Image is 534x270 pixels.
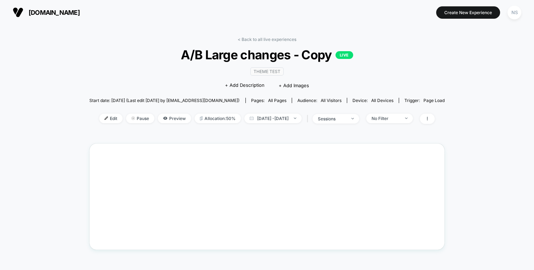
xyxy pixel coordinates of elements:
div: Trigger: [404,98,445,103]
img: end [405,118,408,119]
span: Allocation: 50% [195,114,241,123]
span: Page Load [423,98,445,103]
span: All Visitors [321,98,342,103]
img: end [294,118,296,119]
p: LIVE [336,51,353,59]
span: A/B Large changes - Copy [107,47,427,62]
img: end [131,116,135,120]
span: + Add Description [225,82,265,89]
div: Audience: [297,98,342,103]
button: Create New Experience [436,6,500,19]
span: all pages [268,98,286,103]
img: end [351,118,354,119]
div: No Filter [372,116,400,121]
span: Edit [99,114,123,123]
button: [DOMAIN_NAME] [11,7,82,18]
div: NS [508,6,521,19]
img: calendar [250,116,254,120]
span: all devices [371,98,393,103]
span: | [305,114,313,124]
div: Pages: [251,98,286,103]
span: Pause [126,114,154,123]
img: Visually logo [13,7,23,18]
span: Theme Test [250,67,284,76]
span: [DOMAIN_NAME] [29,9,80,16]
span: Preview [158,114,191,123]
span: [DATE] - [DATE] [244,114,302,123]
img: edit [105,116,108,120]
button: NS [505,5,523,20]
span: Device: [347,98,399,103]
span: Start date: [DATE] (Last edit [DATE] by [EMAIL_ADDRESS][DOMAIN_NAME]) [89,98,239,103]
div: sessions [318,116,346,121]
img: rebalance [200,116,203,120]
span: + Add Images [279,83,309,88]
a: < Back to all live experiences [238,37,296,42]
